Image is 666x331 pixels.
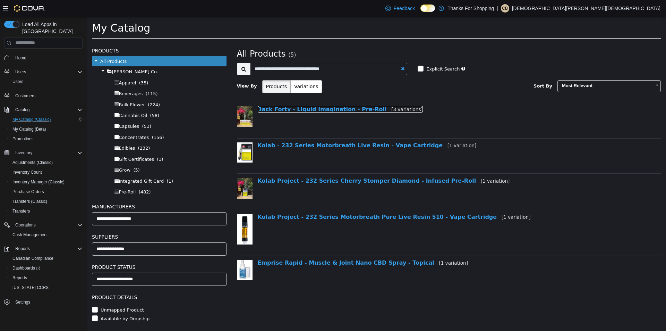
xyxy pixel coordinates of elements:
[12,221,39,229] button: Operations
[10,77,83,86] span: Users
[55,107,65,112] span: (53)
[305,90,336,96] small: [3 variations]
[25,52,71,58] span: [PERSON_NAME] Co.
[15,150,32,156] span: Inventory
[471,64,574,75] a: Most Relevant
[12,136,34,142] span: Promotions
[10,188,47,196] a: Purchase Orders
[32,151,44,156] span: Grow
[12,106,32,114] button: Catalog
[12,53,83,62] span: Home
[383,1,418,15] a: Feedback
[1,53,85,63] button: Home
[10,168,83,176] span: Inventory Count
[1,297,85,307] button: Settings
[10,264,83,272] span: Dashboards
[12,245,33,253] button: Reports
[52,64,62,69] span: (35)
[12,160,53,165] span: Adjustments (Classic)
[171,125,390,132] a: Kolab - 232 Series Motorbreath Live Resin - Vape Cartridge[1 variation]
[12,68,83,76] span: Users
[7,283,85,292] button: [US_STATE] CCRS
[12,79,23,84] span: Users
[7,254,85,263] button: Canadian Compliance
[70,140,76,145] span: (1)
[12,189,44,195] span: Purchase Orders
[15,69,26,75] span: Users
[5,276,140,285] h5: Product Details
[202,35,209,41] small: (5)
[10,135,36,143] a: Promotions
[497,4,498,13] p: |
[10,168,45,176] a: Inventory Count
[32,140,67,145] span: Gift Certificates
[394,162,423,167] small: [1 variation]
[12,256,53,261] span: Canadian Compliance
[150,161,166,182] img: 150
[171,89,336,96] a: Back Forty - Liquid Imagination - Pre-Roll[3 variations]
[12,149,83,157] span: Inventory
[15,299,30,305] span: Settings
[12,149,35,157] button: Inventory
[10,125,49,133] a: My Catalog (Beta)
[176,64,204,76] button: Products
[10,264,43,272] a: Dashboards
[10,254,56,263] a: Canadian Compliance
[7,134,85,144] button: Promotions
[14,42,40,47] span: All Products
[1,91,85,101] button: Customers
[32,96,60,101] span: Cannabis Oil
[5,5,63,17] span: My Catalog
[12,92,38,100] a: Customers
[10,125,83,133] span: My Catalog (Beta)
[12,265,40,271] span: Dashboards
[12,169,42,175] span: Inventory Count
[19,21,83,35] span: Load All Apps in [GEOGRAPHIC_DATA]
[15,246,30,251] span: Reports
[447,4,494,13] p: Thanks For Shopping
[361,126,390,132] small: [1 variation]
[12,68,29,76] button: Users
[7,206,85,216] button: Transfers
[59,74,71,80] span: (115)
[7,77,85,86] button: Users
[12,179,65,185] span: Inventory Manager (Classic)
[12,91,83,100] span: Customers
[7,158,85,167] button: Adjustments (Classic)
[502,4,508,13] span: CB
[171,243,382,249] a: Emprise Rapid - Muscle & Joint Nano CBD Spray - Topical[1 variation]
[338,49,373,56] label: Explicit Search
[12,232,48,238] span: Cash Management
[15,55,26,61] span: Home
[10,115,83,124] span: My Catalog (Classic)
[4,50,83,325] nav: Complex example
[12,290,57,297] label: Unmapped Product
[12,117,51,122] span: My Catalog (Classic)
[32,173,49,178] span: Pre-Roll
[12,285,49,290] span: [US_STATE] CCRS
[12,275,27,281] span: Reports
[10,115,54,124] a: My Catalog (Classic)
[447,67,466,72] span: Sort By
[12,297,83,306] span: Settings
[12,299,63,306] label: Available by Dropship
[63,96,72,101] span: (58)
[10,254,83,263] span: Canadian Compliance
[7,230,85,240] button: Cash Management
[12,221,83,229] span: Operations
[1,105,85,115] button: Catalog
[10,188,83,196] span: Purchase Orders
[12,54,29,62] a: Home
[10,231,50,239] a: Cash Management
[171,161,423,167] a: Kolab Project - 232 Series Cherry Stomper Diamond - Infused Pre-Roll[1 variation]
[15,107,29,113] span: Catalog
[10,231,83,239] span: Cash Management
[420,5,435,12] input: Dark Mode
[10,178,83,186] span: Inventory Manager (Classic)
[501,4,509,13] div: Christian Bishop
[204,64,235,76] button: Variations
[7,177,85,187] button: Inventory Manager (Classic)
[14,5,45,12] img: Cova
[471,64,565,75] span: Most Relevant
[46,151,53,156] span: (5)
